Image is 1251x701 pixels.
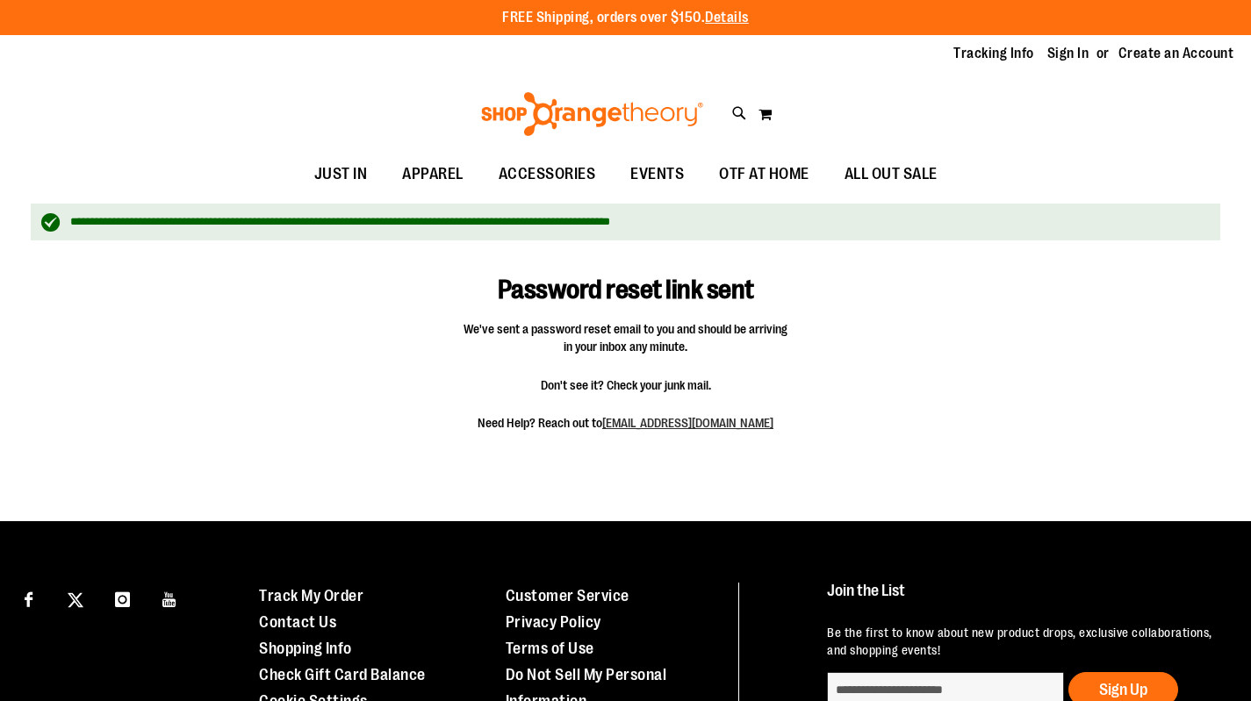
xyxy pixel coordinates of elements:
[464,414,788,432] span: Need Help? Reach out to
[464,376,788,394] span: Don't see it? Check your junk mail.
[719,154,809,194] span: OTF AT HOME
[259,666,426,683] a: Check Gift Card Balance
[478,92,706,136] img: Shop Orangetheory
[602,416,773,430] a: [EMAIL_ADDRESS][DOMAIN_NAME]
[705,10,749,25] a: Details
[13,583,44,613] a: Visit our Facebook page
[499,154,596,194] span: ACCESSORIES
[1047,44,1089,63] a: Sign In
[1118,44,1234,63] a: Create an Account
[506,640,594,657] a: Terms of Use
[502,8,749,28] p: FREE Shipping, orders over $150.
[155,583,185,613] a: Visit our Youtube page
[314,154,368,194] span: JUST IN
[421,249,830,305] h1: Password reset link sent
[259,613,336,631] a: Contact Us
[259,640,352,657] a: Shopping Info
[402,154,464,194] span: APPAREL
[827,624,1218,659] p: Be the first to know about new product drops, exclusive collaborations, and shopping events!
[845,154,938,194] span: ALL OUT SALE
[68,592,83,608] img: Twitter
[1099,681,1147,698] span: Sign Up
[61,583,91,613] a: Visit our X page
[953,44,1034,63] a: Tracking Info
[259,587,363,604] a: Track My Order
[506,587,629,604] a: Customer Service
[107,583,138,613] a: Visit our Instagram page
[464,320,788,355] span: We've sent a password reset email to you and should be arriving in your inbox any minute.
[827,583,1218,615] h4: Join the List
[630,154,684,194] span: EVENTS
[506,613,601,631] a: Privacy Policy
